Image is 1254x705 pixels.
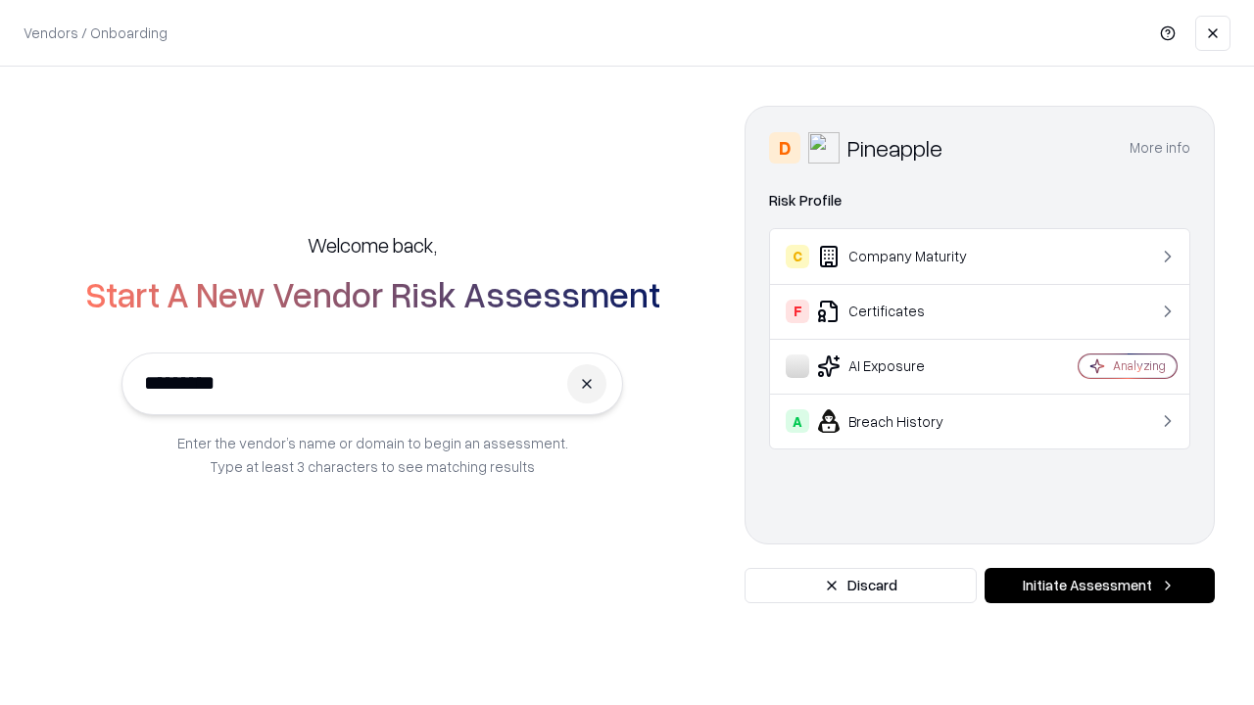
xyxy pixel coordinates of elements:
[786,354,1020,378] div: AI Exposure
[769,189,1190,212] div: Risk Profile
[786,245,809,268] div: C
[177,431,568,478] p: Enter the vendor’s name or domain to begin an assessment. Type at least 3 characters to see match...
[808,132,840,164] img: Pineapple
[769,132,800,164] div: D
[1113,357,1166,374] div: Analyzing
[786,245,1020,268] div: Company Maturity
[85,274,660,313] h2: Start A New Vendor Risk Assessment
[1130,130,1190,165] button: More info
[786,300,809,323] div: F
[786,409,1020,433] div: Breach History
[745,568,977,603] button: Discard
[786,300,1020,323] div: Certificates
[308,231,437,258] h5: Welcome back,
[847,132,942,164] div: Pineapple
[786,409,809,433] div: A
[985,568,1215,603] button: Initiate Assessment
[24,23,168,43] p: Vendors / Onboarding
